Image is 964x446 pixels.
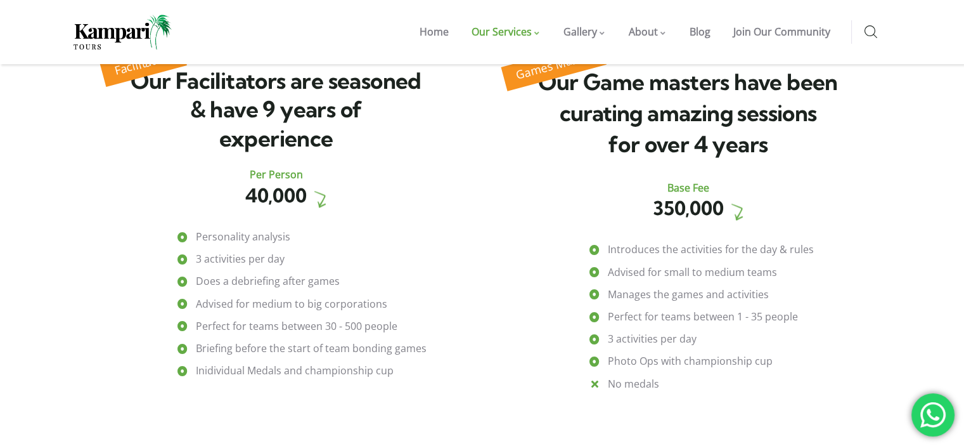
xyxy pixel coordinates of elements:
[74,15,172,49] img: Home
[690,25,710,39] span: Blog
[605,261,777,284] span: Advised for small to medium teams
[472,25,532,39] span: Our Services
[538,68,837,158] span: Our Game masters have been curating amazing sessions for over 4 years
[605,239,814,261] span: Introduces the activities for the day & rules
[193,293,387,315] span: Advised for medium to big corporations
[515,47,593,82] span: Games Master
[629,25,658,39] span: About
[653,196,724,220] span: 350,000
[193,226,290,248] span: Personality analysis
[193,248,285,270] span: 3 activities per day
[563,25,597,39] span: Gallery
[605,350,773,372] span: Photo Ops with championship cup
[250,167,303,181] span: Per Person
[193,315,397,338] span: Perfect for teams between 30 - 500 people
[193,338,427,360] span: Briefing before the start of team bonding games
[605,328,697,350] span: 3 activities per day
[193,270,340,292] span: Does a debriefing after games
[605,373,659,395] span: No medals
[193,360,394,382] span: Inidividual Medals and championship cup
[911,393,954,436] div: 'Chat
[733,25,830,39] span: Join Our Community
[605,284,769,306] span: Manages the games and activities
[420,25,449,39] span: Home
[245,183,307,207] span: 40,000
[605,306,798,328] span: Perfect for teams between 1 - 35 people
[667,181,709,195] span: Base Fee
[131,67,421,152] span: Our Facilitators are seasoned & have 9 years of experience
